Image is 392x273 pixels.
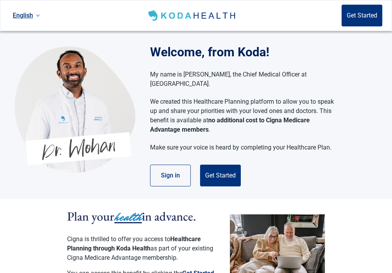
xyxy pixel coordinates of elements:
img: Koda Health [15,46,135,173]
button: Get Started [342,5,382,26]
button: Sign in [150,165,191,186]
strong: no additional cost to Cigna Medicare Advantage members [150,117,310,133]
a: Current language: English [10,9,43,22]
span: in advance. [142,208,196,224]
p: We created this Healthcare Planning platform to allow you to speak up and share your priorities w... [150,97,334,134]
h1: Welcome, from Koda! [150,43,342,61]
span: down [36,14,40,17]
span: health [114,209,142,226]
p: My name is [PERSON_NAME], the Chief Medical Officer at [GEOGRAPHIC_DATA]. [150,70,334,89]
span: Plan your [67,208,114,224]
span: Cigna is thrilled to offer you access to [67,235,170,243]
img: Koda Health [147,9,238,22]
button: Get Started [200,165,241,186]
p: Make sure your voice is heard by completing your Healthcare Plan. [150,143,334,152]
